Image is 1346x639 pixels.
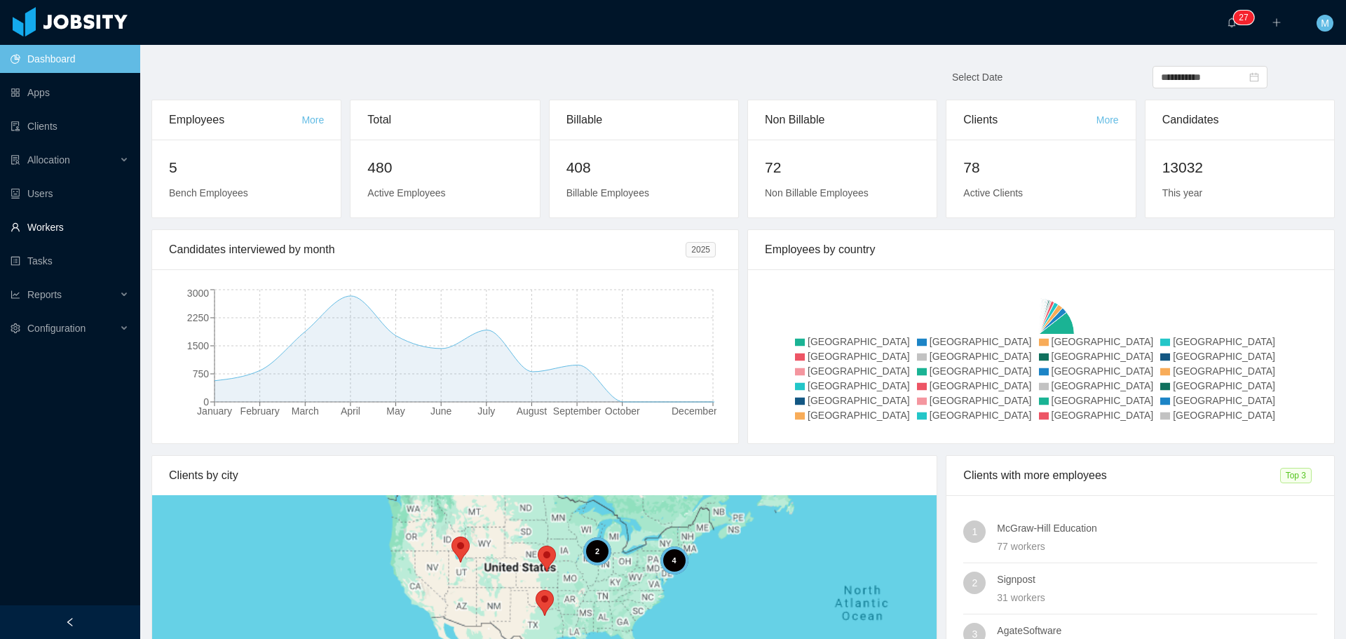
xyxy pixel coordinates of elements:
[1052,395,1154,406] span: [GEOGRAPHIC_DATA]
[187,288,209,299] tspan: 3000
[11,213,129,241] a: icon: userWorkers
[27,154,70,166] span: Allocation
[292,405,319,417] tspan: March
[517,405,548,417] tspan: August
[27,289,62,300] span: Reports
[1227,18,1237,27] i: icon: bell
[765,230,1317,269] div: Employees by country
[1173,410,1275,421] span: [GEOGRAPHIC_DATA]
[605,405,640,417] tspan: October
[11,180,129,208] a: icon: robotUsers
[930,365,1032,377] span: [GEOGRAPHIC_DATA]
[1321,15,1329,32] span: M
[1233,11,1253,25] sup: 27
[566,187,649,199] span: Billable Employees
[808,351,910,362] span: [GEOGRAPHIC_DATA]
[566,100,721,140] div: Billable
[963,187,1023,199] span: Active Clients
[808,365,910,377] span: [GEOGRAPHIC_DATA]
[952,72,1002,83] span: Select Date
[11,247,129,275] a: icon: profileTasks
[430,405,452,417] tspan: June
[187,312,209,323] tspan: 2250
[1173,365,1275,377] span: [GEOGRAPHIC_DATA]
[1052,351,1154,362] span: [GEOGRAPHIC_DATA]
[11,112,129,140] a: icon: auditClients
[808,395,910,406] span: [GEOGRAPHIC_DATA]
[553,405,601,417] tspan: September
[386,405,405,417] tspan: May
[808,380,910,391] span: [GEOGRAPHIC_DATA]
[765,156,920,179] h2: 72
[672,405,717,417] tspan: December
[1052,380,1154,391] span: [GEOGRAPHIC_DATA]
[972,520,977,543] span: 1
[169,100,301,140] div: Employees
[11,79,129,107] a: icon: appstoreApps
[997,539,1317,554] div: 77 workers
[169,456,920,495] div: Clients by city
[1239,11,1244,25] p: 2
[765,187,869,199] span: Non Billable Employees
[997,520,1317,536] h4: McGraw-Hill Education
[930,336,1032,347] span: [GEOGRAPHIC_DATA]
[27,323,86,334] span: Configuration
[11,45,129,73] a: icon: pie-chartDashboard
[930,380,1032,391] span: [GEOGRAPHIC_DATA]
[660,546,688,574] div: 4
[477,405,495,417] tspan: July
[963,156,1118,179] h2: 78
[808,336,910,347] span: [GEOGRAPHIC_DATA]
[997,623,1317,638] h4: AgateSoftware
[11,323,20,333] i: icon: setting
[963,100,1096,140] div: Clients
[1244,11,1249,25] p: 7
[367,100,522,140] div: Total
[169,156,324,179] h2: 5
[1249,72,1259,82] i: icon: calendar
[997,572,1317,587] h4: Signpost
[808,410,910,421] span: [GEOGRAPHIC_DATA]
[1272,18,1282,27] i: icon: plus
[193,368,210,379] tspan: 750
[930,410,1032,421] span: [GEOGRAPHIC_DATA]
[240,405,280,417] tspan: February
[1173,336,1275,347] span: [GEOGRAPHIC_DATA]
[765,100,920,140] div: Non Billable
[187,340,209,351] tspan: 1500
[963,456,1279,495] div: Clients with more employees
[1052,365,1154,377] span: [GEOGRAPHIC_DATA]
[997,590,1317,605] div: 31 workers
[1052,336,1154,347] span: [GEOGRAPHIC_DATA]
[169,230,686,269] div: Candidates interviewed by month
[1162,156,1317,179] h2: 13032
[367,156,522,179] h2: 480
[169,187,248,199] span: Bench Employees
[930,351,1032,362] span: [GEOGRAPHIC_DATA]
[930,395,1032,406] span: [GEOGRAPHIC_DATA]
[686,242,716,257] span: 2025
[1173,395,1275,406] span: [GEOGRAPHIC_DATA]
[367,187,445,199] span: Active Employees
[341,405,360,417] tspan: April
[1162,187,1203,199] span: This year
[1280,468,1312,483] span: Top 3
[1096,114,1119,126] a: More
[1052,410,1154,421] span: [GEOGRAPHIC_DATA]
[11,155,20,165] i: icon: solution
[1173,380,1275,391] span: [GEOGRAPHIC_DATA]
[197,405,232,417] tspan: January
[1162,100,1317,140] div: Candidates
[566,156,721,179] h2: 408
[203,396,209,408] tspan: 0
[11,290,20,300] i: icon: line-chart
[301,114,324,126] a: More
[1173,351,1275,362] span: [GEOGRAPHIC_DATA]
[972,572,977,594] span: 2
[583,537,611,565] div: 2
